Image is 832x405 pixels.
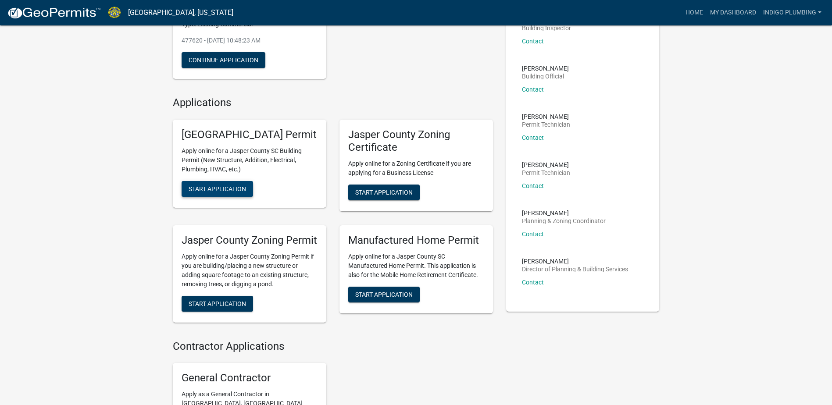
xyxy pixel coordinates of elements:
[522,86,544,93] a: Contact
[348,287,420,302] button: Start Application
[182,296,253,312] button: Start Application
[173,96,493,109] h4: Applications
[182,234,318,247] h5: Jasper County Zoning Permit
[522,266,628,272] p: Director of Planning & Building Services
[522,170,570,176] p: Permit Technician
[182,146,318,174] p: Apply online for a Jasper County SC Building Permit (New Structure, Addition, Electrical, Plumbin...
[355,188,413,195] span: Start Application
[522,134,544,141] a: Contact
[355,291,413,298] span: Start Application
[682,4,707,21] a: Home
[182,372,318,384] h5: General Contractor
[760,4,825,21] a: Indigo Plumbing
[522,38,544,45] a: Contact
[522,258,628,264] p: [PERSON_NAME]
[522,182,544,189] a: Contact
[348,234,484,247] h5: Manufactured Home Permit
[182,52,265,68] button: Continue Application
[522,279,544,286] a: Contact
[348,159,484,178] p: Apply online for a Zoning Certificate if you are applying for a Business License
[128,5,233,20] a: [GEOGRAPHIC_DATA], [US_STATE]
[189,185,246,192] span: Start Application
[522,73,569,79] p: Building Official
[522,231,544,238] a: Contact
[522,25,571,31] p: Building Inspector
[522,210,606,216] p: [PERSON_NAME]
[182,128,318,141] h5: [GEOGRAPHIC_DATA] Permit
[348,252,484,280] p: Apply online for a Jasper County SC Manufactured Home Permit. This application is also for the Mo...
[522,218,606,224] p: Planning & Zoning Coordinator
[522,65,569,71] p: [PERSON_NAME]
[173,96,493,329] wm-workflow-list-section: Applications
[348,185,420,200] button: Start Application
[522,114,570,120] p: [PERSON_NAME]
[182,36,318,45] p: 477620 - [DATE] 10:48:23 AM
[182,181,253,197] button: Start Application
[189,300,246,307] span: Start Application
[173,340,493,353] h4: Contractor Applications
[707,4,760,21] a: My Dashboard
[522,162,570,168] p: [PERSON_NAME]
[182,252,318,289] p: Apply online for a Jasper County Zoning Permit if you are building/placing a new structure or add...
[522,121,570,128] p: Permit Technician
[348,128,484,154] h5: Jasper County Zoning Certificate
[108,7,121,18] img: Jasper County, South Carolina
